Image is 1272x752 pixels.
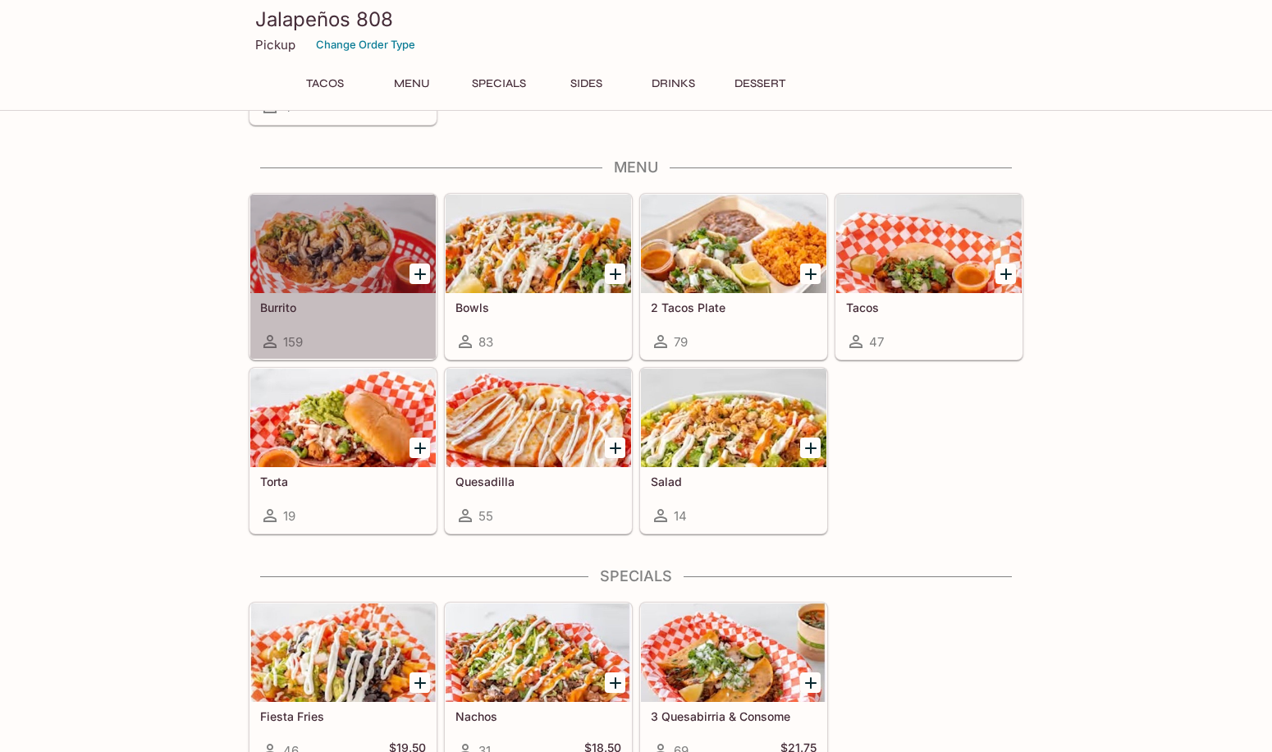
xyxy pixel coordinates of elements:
[478,508,493,524] span: 55
[869,334,884,350] span: 47
[375,72,449,95] button: Menu
[640,194,827,360] a: 2 Tacos Plate79
[836,195,1022,293] div: Tacos
[605,672,625,693] button: Add Nachos
[446,603,631,702] div: Nachos
[462,72,536,95] button: Specials
[260,709,426,723] h5: Fiesta Fries
[636,72,710,95] button: Drinks
[250,603,436,702] div: Fiesta Fries
[249,158,1023,177] h4: Menu
[651,300,817,314] h5: 2 Tacos Plate
[674,334,688,350] span: 79
[446,195,631,293] div: Bowls
[410,438,430,458] button: Add Torta
[455,709,621,723] h5: Nachos
[255,37,295,53] p: Pickup
[260,475,426,488] h5: Torta
[605,438,625,458] button: Add Quesadilla
[641,603,826,702] div: 3 Quesabirria & Consome
[995,264,1016,284] button: Add Tacos
[846,300,1012,314] h5: Tacos
[640,368,827,534] a: Salad14
[250,369,436,467] div: Torta
[800,672,821,693] button: Add 3 Quesabirria & Consome
[250,195,436,293] div: Burrito
[249,567,1023,585] h4: Specials
[478,334,493,350] span: 83
[445,194,632,360] a: Bowls83
[674,508,687,524] span: 14
[641,369,826,467] div: Salad
[455,475,621,488] h5: Quesadilla
[835,194,1023,360] a: Tacos47
[641,195,826,293] div: 2 Tacos Plate
[651,475,817,488] h5: Salad
[309,32,423,57] button: Change Order Type
[800,438,821,458] button: Add Salad
[455,300,621,314] h5: Bowls
[651,709,817,723] h5: 3 Quesabirria & Consome
[288,72,362,95] button: Tacos
[410,672,430,693] button: Add Fiesta Fries
[605,264,625,284] button: Add Bowls
[549,72,623,95] button: Sides
[260,300,426,314] h5: Burrito
[445,368,632,534] a: Quesadilla55
[249,194,437,360] a: Burrito159
[255,7,1017,32] h3: Jalapeños 808
[283,508,295,524] span: 19
[410,264,430,284] button: Add Burrito
[283,334,303,350] span: 159
[800,264,821,284] button: Add 2 Tacos Plate
[249,368,437,534] a: Torta19
[723,72,797,95] button: Dessert
[446,369,631,467] div: Quesadilla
